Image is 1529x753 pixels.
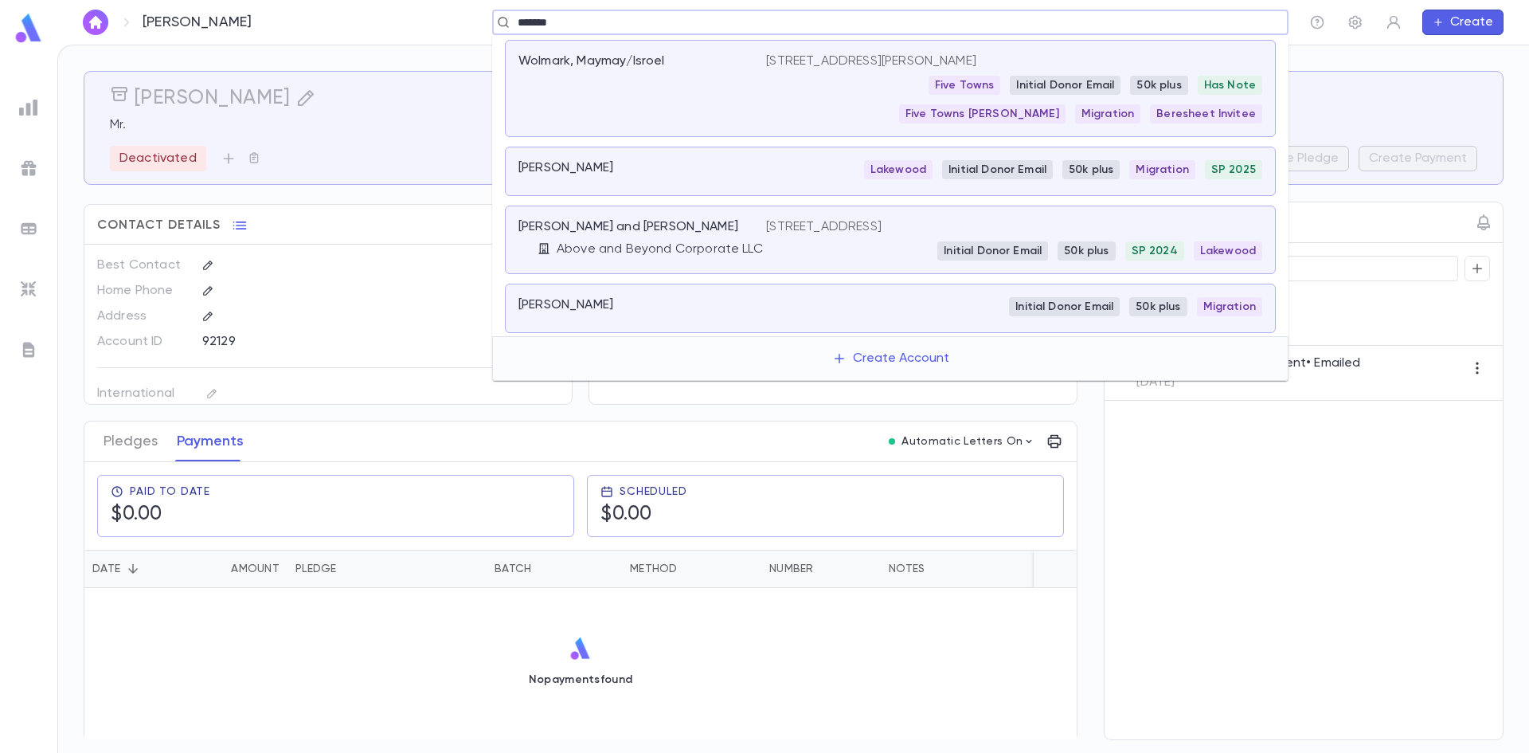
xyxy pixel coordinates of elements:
span: 50k plus [1129,300,1187,313]
p: [PERSON_NAME] [518,297,613,313]
span: Lakewood [864,163,933,176]
button: Create Account [819,343,962,374]
div: Method [622,550,761,588]
span: Migration [1129,163,1195,176]
p: Home Phone [97,278,189,304]
div: Batch [495,550,531,588]
img: reports_grey.c525e4749d1bce6a11f5fe2a8de1b229.svg [19,98,38,117]
div: Date [92,550,120,588]
span: 50k plus [1062,163,1120,176]
p: [PERSON_NAME] [143,14,252,31]
button: Automatic Letters On [882,430,1042,453]
div: Batch [487,550,622,588]
span: Scheduled [620,485,687,498]
p: Wolmark, Maymay/Isroel [518,53,665,69]
span: Beresheet Invitee [1150,108,1262,120]
p: International Number [97,381,189,418]
p: No payments found [529,673,632,686]
span: Initial Donor Email [1009,300,1120,313]
span: Initial Donor Email [942,163,1053,176]
span: SP 2025 [1205,163,1262,176]
p: [DATE] [1136,375,1360,390]
img: batches_grey.339ca447c9d9533ef1741baa751efc33.svg [19,219,38,238]
span: Migration [1075,108,1140,120]
span: Five Towns [929,79,1001,92]
div: Notes [881,550,1080,588]
div: Amount [231,550,280,588]
span: SP 2024 [1125,245,1184,257]
h5: $0.00 [600,503,652,527]
img: logo [569,637,593,661]
p: [STREET_ADDRESS] [766,219,882,235]
span: Initial Donor Email [1010,79,1120,92]
div: Pledge [295,550,337,588]
p: [PERSON_NAME] [518,160,613,176]
p: Mr. [110,117,1477,133]
span: Contact Details [97,218,221,233]
button: Sort [120,556,146,582]
img: letters_grey.7941b92b52307dd3b8a917253454ce1c.svg [19,340,38,359]
h5: [PERSON_NAME] [110,84,290,111]
div: Pledge [287,550,487,588]
div: 92129 [202,329,480,353]
h5: $0.00 [111,503,162,527]
button: Sort [205,556,231,582]
span: 50k plus [1130,79,1187,92]
div: Number [761,550,881,588]
p: Deactivated [119,151,197,167]
p: Automatic Letters On [901,435,1023,448]
div: Deactivated [110,146,206,171]
img: imports_grey.530a8a0e642e233f2baf0ef88e8c9fcb.svg [19,280,38,299]
div: Amount [192,550,287,588]
span: Initial Donor Email [937,245,1048,257]
img: campaigns_grey.99e729a5f7ee94e3726e6486bddda8f1.svg [19,159,38,178]
span: 50k plus [1058,245,1115,257]
span: Migration [1197,300,1262,313]
button: Pledges [104,422,158,461]
img: home_white.a664292cf8c1dea59945f0da9f25487c.svg [86,16,105,29]
span: Has Note [1198,79,1262,92]
p: Best Contact [97,253,189,278]
span: Five Towns [PERSON_NAME] [899,108,1066,120]
p: Account ID [97,329,189,355]
p: [STREET_ADDRESS][PERSON_NAME] [766,53,976,69]
span: Paid To Date [130,485,210,498]
button: Sort [678,556,703,582]
button: Sort [531,556,557,582]
span: Lakewood [1194,245,1262,257]
div: Date [84,550,192,588]
div: Method [630,550,678,588]
button: Payments [177,422,244,461]
p: [PERSON_NAME] and [PERSON_NAME] [518,219,738,235]
img: logo [13,13,45,44]
p: Above and Beyond Corporate LLC [557,241,763,257]
button: Create [1422,10,1504,35]
div: Notes [889,550,925,588]
div: Number [769,550,814,588]
p: Address [97,304,189,329]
